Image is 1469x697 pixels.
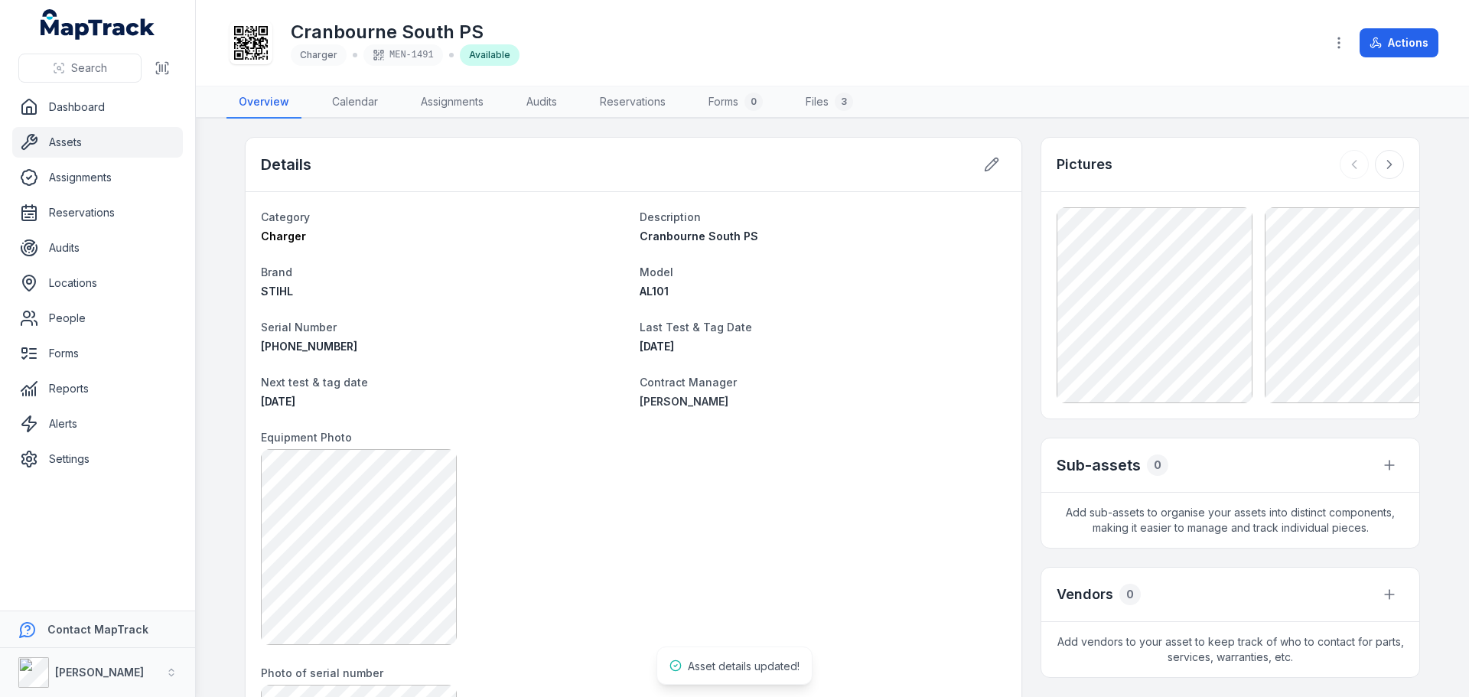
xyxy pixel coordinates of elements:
button: Actions [1360,28,1438,57]
a: Locations [12,268,183,298]
a: Calendar [320,86,390,119]
a: Assignments [12,162,183,193]
time: 2/6/2026, 12:00:00 AM [261,395,295,408]
a: Dashboard [12,92,183,122]
a: Reports [12,373,183,404]
a: Files3 [793,86,865,119]
span: Photo of serial number [261,666,383,679]
span: Description [640,210,701,223]
h2: Sub-assets [1057,454,1141,476]
span: Brand [261,265,292,278]
button: Search [18,54,142,83]
strong: [PERSON_NAME] [55,666,144,679]
div: 0 [1119,584,1141,605]
span: Model [640,265,673,278]
a: Audits [12,233,183,263]
span: Search [71,60,107,76]
span: Asset details updated! [688,660,800,673]
a: Alerts [12,409,183,439]
a: Reservations [12,197,183,228]
h3: Pictures [1057,154,1112,175]
span: Next test & tag date [261,376,368,389]
span: Category [261,210,310,223]
a: Forms0 [696,86,775,119]
h2: Details [261,154,311,175]
a: Assets [12,127,183,158]
span: Charger [261,230,306,243]
span: AL101 [640,285,669,298]
div: 0 [744,93,763,111]
a: Forms [12,338,183,369]
a: [PERSON_NAME] [640,394,1006,409]
span: [DATE] [640,340,674,353]
h1: Cranbourne South PS [291,20,520,44]
div: Available [460,44,520,66]
span: Last Test & Tag Date [640,321,752,334]
strong: Contact MapTrack [47,623,148,636]
span: Contract Manager [640,376,737,389]
span: STIHL [261,285,293,298]
span: Serial Number [261,321,337,334]
span: [PHONE_NUMBER] [261,340,357,353]
span: Cranbourne South PS [640,230,758,243]
a: People [12,303,183,334]
span: Charger [300,49,337,60]
a: Audits [514,86,569,119]
div: 3 [835,93,853,111]
span: Equipment Photo [261,431,352,444]
a: Overview [226,86,301,119]
span: Add sub-assets to organise your assets into distinct components, making it easier to manage and t... [1041,493,1419,548]
a: MapTrack [41,9,155,40]
a: Reservations [588,86,678,119]
div: MEN-1491 [363,44,443,66]
h3: Vendors [1057,584,1113,605]
a: Assignments [409,86,496,119]
span: [DATE] [261,395,295,408]
span: Add vendors to your asset to keep track of who to contact for parts, services, warranties, etc. [1041,622,1419,677]
time: 8/6/2025, 12:00:00 AM [640,340,674,353]
div: 0 [1147,454,1168,476]
a: Settings [12,444,183,474]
